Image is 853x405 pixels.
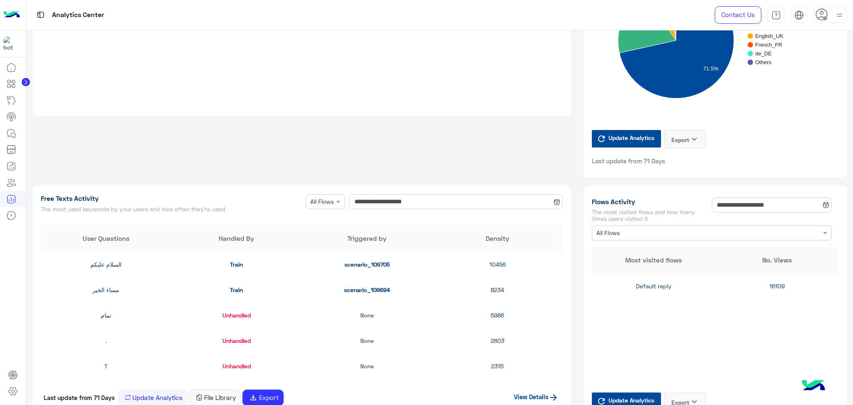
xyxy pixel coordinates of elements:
div: None [302,362,432,370]
a: Contact Us [715,6,761,24]
div: ؟ [41,362,171,370]
div: User Questions [41,233,171,243]
button: Exportkeyboard_arrow_down [664,130,706,148]
div: السلام عليكم [41,260,171,269]
img: tab [771,10,781,20]
div: None [302,311,432,320]
text: Others [755,59,772,65]
span: file_download [249,393,257,402]
text: English_UK [755,33,783,39]
div: scenario_109694 [302,285,432,294]
img: Logo [3,6,20,24]
text: de_DE [755,50,772,57]
div: Handled By [171,233,302,243]
div: No. Views [715,255,838,265]
div: Most visited flows [592,255,715,265]
div: None [302,336,432,345]
div: Default reply [592,282,715,290]
div: Unhandled [171,311,302,320]
img: 1403182699927242 [3,36,18,51]
img: tab [35,10,46,20]
div: . [41,336,171,345]
div: Unhandled [171,362,302,370]
text: 71.5% [703,65,718,72]
h1: Flows Activity [592,197,708,206]
div: 10456 [432,260,563,269]
span: Update Analytics [606,132,656,143]
h1: Free Texts Activity [41,194,299,202]
h5: The most visited flows and how many times users visited it [592,209,708,222]
img: profile [834,10,845,20]
p: Analytics Center [52,10,104,21]
img: repeat [125,394,131,401]
div: Train [171,260,302,269]
button: Update Analytics [592,130,661,147]
div: Unhandled [171,336,302,345]
i: keyboard_arrow_down [689,134,699,144]
div: Triggered by [302,233,432,243]
div: مساء الخير [41,285,171,294]
div: 5986 [432,311,563,320]
div: Density [432,233,563,243]
h5: The most used keywords by your users and how often they’re used [41,206,299,212]
div: 8234 [432,285,563,294]
div: تمام [41,311,171,320]
span: Last update from 71 Days [44,390,115,405]
a: tab [768,6,784,24]
div: 2315 [432,362,563,370]
text: French_FR [755,42,782,48]
img: hulul-logo.png [799,372,828,401]
div: Train [171,285,302,294]
div: 16109 [715,282,838,290]
a: View Details [510,389,563,405]
div: scenario_109705 [302,260,432,269]
span: Last update from 71 Days [592,157,665,165]
text: English [755,24,773,30]
img: file [196,394,202,401]
img: tab [794,10,804,20]
div: 2603 [432,336,563,345]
